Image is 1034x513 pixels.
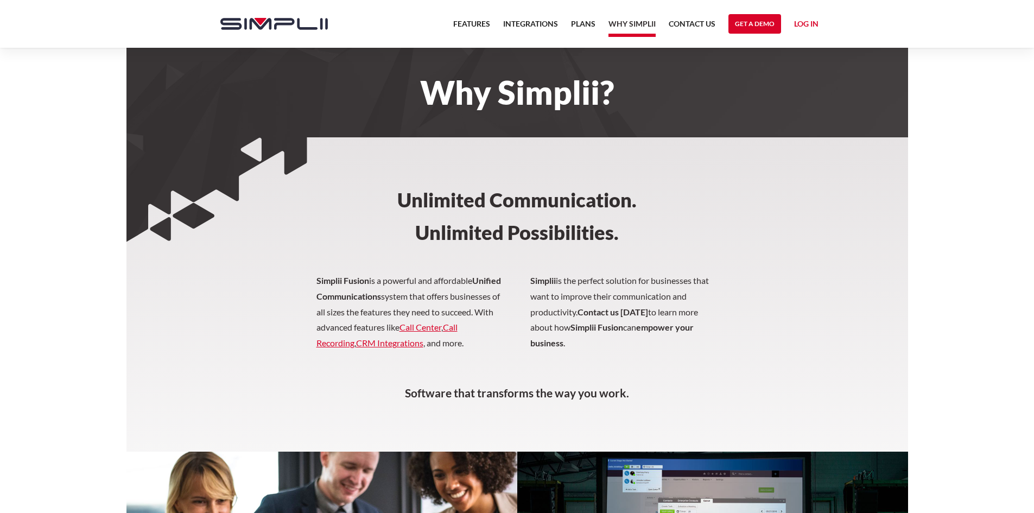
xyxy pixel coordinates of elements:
[220,18,328,30] img: Simplii
[405,386,629,400] strong: Software that transforms the way you work.
[399,322,441,332] a: Call Center
[316,275,369,286] strong: Simplii Fusion
[453,17,490,37] a: Features
[210,80,825,104] h1: Why Simplii?
[608,17,656,37] a: Why Simplii
[578,307,648,317] strong: Contact us [DATE]
[348,137,687,273] h3: Unlimited Communication. ‍ Unlimited Possibilities.
[316,275,501,301] strong: Unified Communications
[571,17,595,37] a: Plans
[728,14,781,34] a: Get a Demo
[356,338,423,348] a: CRM Integrations
[669,17,715,37] a: Contact US
[503,17,558,37] a: Integrations
[570,322,623,332] strong: Simplii Fusion
[794,17,819,34] a: Log in
[530,275,556,286] strong: Simplii
[316,273,718,367] p: is a powerful and affordable system that offers businesses of all sizes the features they need to...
